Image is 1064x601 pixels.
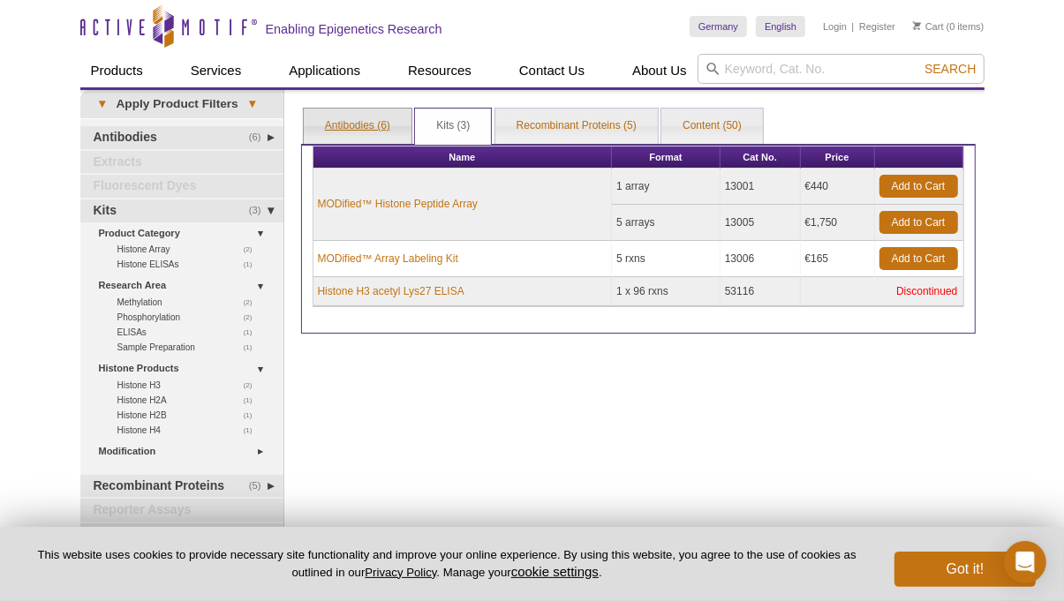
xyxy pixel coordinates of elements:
[622,54,698,87] a: About Us
[249,199,271,222] span: (3)
[397,54,482,87] a: Resources
[117,242,262,257] a: (2)Histone Array
[117,393,262,408] a: (1)Histone H2A
[801,205,875,241] td: €1,750
[879,247,958,270] a: Add to Cart
[266,21,442,37] h2: Enabling Epigenetics Research
[1004,541,1046,583] div: Open Intercom Messenger
[244,242,262,257] span: (2)
[117,408,262,423] a: (1)Histone H2B
[80,199,283,222] a: (3)Kits
[249,475,271,498] span: (5)
[244,310,262,325] span: (2)
[244,340,262,355] span: (1)
[28,547,865,581] p: This website uses cookies to provide necessary site functionality and improve your online experie...
[318,196,478,212] a: MODified™ Histone Peptide Array
[80,523,283,546] a: Small Molecules
[249,126,271,149] span: (6)
[756,16,805,37] a: English
[698,54,985,84] input: Keyword, Cat. No.
[244,423,262,438] span: (1)
[612,205,721,241] td: 5 arrays
[801,146,875,169] th: Price
[117,378,262,393] a: (2)Histone H3
[894,552,1036,587] button: Got it!
[89,96,117,112] span: ▾
[801,169,875,205] td: €440
[99,442,273,461] a: Modification
[117,310,262,325] a: (2)Phosphorylation
[661,109,763,144] a: Content (50)
[690,16,747,37] a: Germany
[313,146,613,169] th: Name
[99,224,273,243] a: Product Category
[721,241,801,277] td: 13006
[919,61,981,77] button: Search
[721,146,801,169] th: Cat No.
[823,20,847,33] a: Login
[244,257,262,272] span: (1)
[244,325,262,340] span: (1)
[721,169,801,205] td: 13001
[913,16,985,37] li: (0 items)
[721,277,801,306] td: 53116
[365,566,436,579] a: Privacy Policy
[612,169,721,205] td: 1 array
[879,211,958,234] a: Add to Cart
[318,283,464,299] a: Histone H3 acetyl Lys27 ELISA
[180,54,253,87] a: Services
[99,276,273,295] a: Research Area
[415,109,491,144] a: Kits (3)
[801,277,963,306] td: Discontinued
[913,20,944,33] a: Cart
[80,126,283,149] a: (6)Antibodies
[117,325,262,340] a: (1)ELISAs
[801,241,875,277] td: €165
[99,359,273,378] a: Histone Products
[117,423,262,438] a: (1)Histone H4
[244,408,262,423] span: (1)
[879,175,958,198] a: Add to Cart
[244,378,262,393] span: (2)
[244,295,262,310] span: (2)
[117,295,262,310] a: (2)Methylation
[852,16,855,37] li: |
[859,20,895,33] a: Register
[244,393,262,408] span: (1)
[612,146,721,169] th: Format
[80,499,283,522] a: Reporter Assays
[304,109,411,144] a: Antibodies (6)
[509,54,595,87] a: Contact Us
[238,96,266,112] span: ▾
[80,54,154,87] a: Products
[80,90,283,118] a: ▾Apply Product Filters▾
[612,277,721,306] td: 1 x 96 rxns
[924,62,976,76] span: Search
[495,109,658,144] a: Recombinant Proteins (5)
[612,241,721,277] td: 5 rxns
[913,21,921,30] img: Your Cart
[80,175,283,198] a: Fluorescent Dyes
[318,251,458,267] a: MODified™ Array Labeling Kit
[511,564,599,579] button: cookie settings
[278,54,371,87] a: Applications
[721,205,801,241] td: 13005
[80,475,283,498] a: (5)Recombinant Proteins
[117,340,262,355] a: (1)Sample Preparation
[117,257,262,272] a: (1)Histone ELISAs
[80,151,283,174] a: Extracts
